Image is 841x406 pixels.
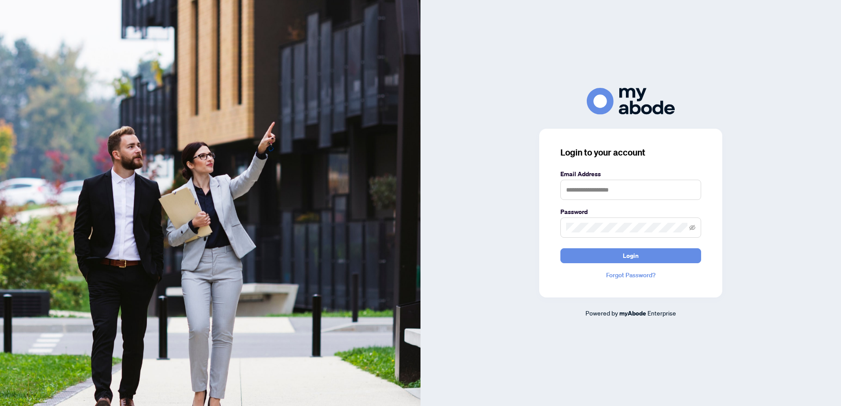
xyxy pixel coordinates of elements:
h3: Login to your account [560,146,701,159]
span: Enterprise [647,309,676,317]
img: ma-logo [587,88,675,115]
span: Powered by [585,309,618,317]
label: Password [560,207,701,217]
span: Login [623,249,639,263]
button: Login [560,248,701,263]
a: Forgot Password? [560,270,701,280]
a: myAbode [619,308,646,318]
span: eye-invisible [689,225,695,231]
label: Email Address [560,169,701,179]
